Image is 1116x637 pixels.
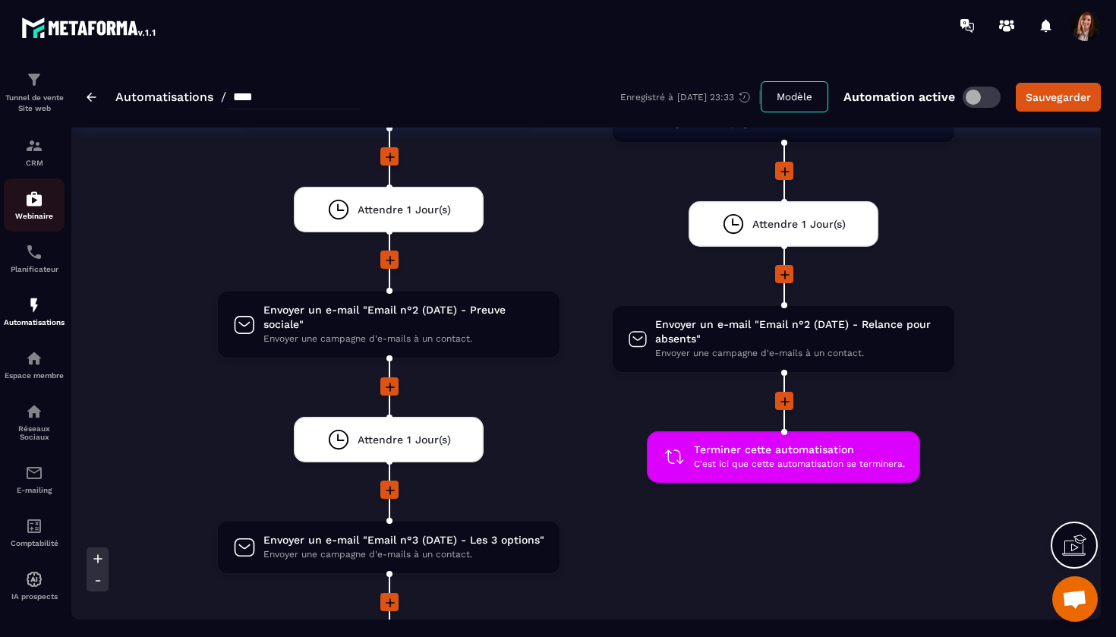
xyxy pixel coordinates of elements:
span: Envoyer un e-mail "Email n°2 (DATE) - Preuve sociale" [263,303,545,332]
span: Attendre 1 Jour(s) [752,217,846,232]
img: formation [25,71,43,89]
p: [DATE] 23:33 [677,92,734,102]
div: Sauvegarder [1026,90,1091,105]
a: schedulerschedulerPlanificateur [4,232,65,285]
a: emailemailE-mailing [4,453,65,506]
a: Automatisations [115,90,213,104]
span: Attendre 1 Jour(s) [358,203,451,217]
p: Espace membre [4,371,65,380]
span: Envoyer un e-mail "Email n°3 (DATE) - Les 3 options" [263,533,544,547]
img: automations [25,190,43,208]
img: scheduler [25,243,43,261]
a: social-networksocial-networkRéseaux Sociaux [4,391,65,453]
img: automations [25,296,43,314]
img: formation [25,137,43,155]
p: Planificateur [4,265,65,273]
span: Envoyer une campagne d'e-mails à un contact. [263,547,544,562]
img: logo [21,14,158,41]
div: Enregistré à [620,90,761,104]
p: Automatisations [4,318,65,326]
a: Ouvrir le chat [1052,576,1098,622]
span: Envoyer une campagne d'e-mails à un contact. [655,346,939,361]
p: Webinaire [4,212,65,220]
a: automationsautomationsAutomatisations [4,285,65,338]
p: Comptabilité [4,539,65,547]
img: social-network [25,402,43,421]
img: automations [25,349,43,367]
button: Sauvegarder [1016,83,1101,112]
p: Tunnel de vente Site web [4,93,65,114]
span: Terminer cette automatisation [694,443,905,457]
img: arrow [87,93,96,102]
span: Envoyer un e-mail "Email n°2 (DATE) - Relance pour absents" [655,317,939,346]
span: C'est ici que cette automatisation se terminera. [694,457,905,471]
a: accountantaccountantComptabilité [4,506,65,559]
img: automations [25,570,43,588]
button: Modèle [761,81,828,112]
a: formationformationCRM [4,125,65,178]
p: E-mailing [4,486,65,494]
p: IA prospects [4,592,65,601]
p: Réseaux Sociaux [4,424,65,441]
img: email [25,464,43,482]
span: / [221,90,226,104]
a: automationsautomationsWebinaire [4,178,65,232]
p: Automation active [843,90,955,104]
a: formationformationTunnel de vente Site web [4,59,65,125]
span: Envoyer une campagne d'e-mails à un contact. [263,332,545,346]
span: Attendre 1 Jour(s) [358,433,451,447]
img: accountant [25,517,43,535]
p: CRM [4,159,65,167]
a: automationsautomationsEspace membre [4,338,65,391]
